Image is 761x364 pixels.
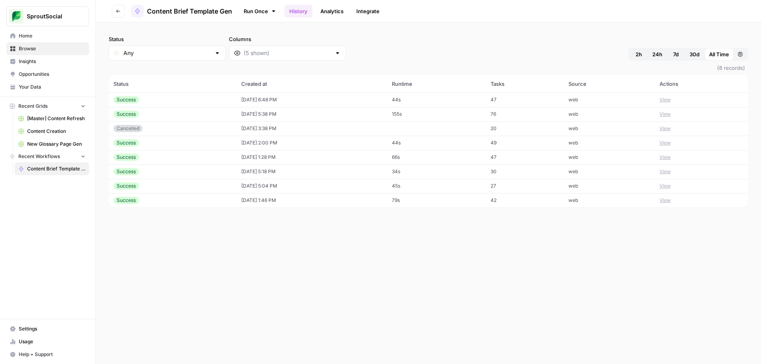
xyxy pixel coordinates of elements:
td: 44s [387,93,486,107]
td: 47 [486,93,564,107]
div: Success [113,154,139,161]
span: All Time [709,50,729,58]
td: 44s [387,136,486,150]
span: [Master] Content Refresh [27,115,85,122]
button: Recent Workflows [6,150,89,162]
td: [DATE] 6:48 PM [236,93,387,107]
td: 47 [486,150,564,164]
span: New Glossary Page Gen [27,140,85,148]
th: Source [564,75,655,93]
button: View [660,139,671,146]
span: 30d [689,50,699,58]
a: Analytics [316,5,348,18]
button: View [660,125,671,132]
span: Content Brief Template Gen [147,6,232,16]
td: 45s [387,179,486,193]
td: [DATE] 5:18 PM [236,164,387,179]
span: Insights [19,58,85,65]
button: View [660,168,671,175]
span: 2h [636,50,642,58]
div: Success [113,139,139,146]
a: Your Data [6,81,89,93]
button: Workspace: SproutSocial [6,6,89,26]
span: Home [19,32,85,40]
td: web [564,136,655,150]
th: Runtime [387,75,486,93]
a: Content Brief Template Gen [15,162,89,175]
div: Success [113,182,139,190]
span: 7d [673,50,679,58]
a: History [284,5,312,18]
span: SproutSocial [27,12,75,20]
button: 7d [667,48,685,61]
td: 34s [387,164,486,179]
td: [DATE] 5:38 PM [236,107,387,121]
td: 76 [486,107,564,121]
td: web [564,107,655,121]
span: Usage [19,338,85,345]
span: Settings [19,325,85,332]
th: Created at [236,75,387,93]
span: Your Data [19,83,85,91]
img: SproutSocial Logo [9,9,24,24]
td: 30 [486,164,564,179]
label: Status [109,35,226,43]
span: Content Brief Template Gen [27,165,85,172]
td: web [564,193,655,208]
button: View [660,154,671,161]
a: Usage [6,335,89,348]
td: 42 [486,193,564,208]
td: web [564,121,655,136]
td: [DATE] 3:38 PM [236,121,387,136]
td: 66s [387,150,486,164]
a: Content Creation [15,125,89,138]
th: Actions [655,75,748,93]
a: Content Brief Template Gen [131,5,232,18]
input: Any [123,49,211,57]
button: View [660,96,671,103]
div: Cancelled [113,125,143,132]
th: Status [109,75,236,93]
span: Help + Support [19,351,85,358]
a: Browse [6,42,89,55]
span: Recent Workflows [18,153,60,160]
a: Opportunities [6,68,89,81]
button: View [660,111,671,118]
td: [DATE] 2:00 PM [236,136,387,150]
th: Tasks [486,75,564,93]
td: web [564,150,655,164]
span: Content Creation [27,128,85,135]
td: web [564,93,655,107]
td: 20 [486,121,564,136]
button: 30d [685,48,704,61]
button: View [660,182,671,190]
div: Success [113,111,139,118]
a: Insights [6,55,89,68]
a: Settings [6,322,89,335]
td: 79s [387,193,486,208]
button: Recent Grids [6,100,89,112]
a: Run Once [238,4,281,18]
button: 2h [630,48,648,61]
span: Opportunities [19,71,85,78]
td: 27 [486,179,564,193]
td: 49 [486,136,564,150]
span: (8 records) [109,61,748,75]
div: Success [113,197,139,204]
td: [DATE] 5:04 PM [236,179,387,193]
a: Home [6,30,89,42]
button: Help + Support [6,348,89,361]
a: New Glossary Page Gen [15,138,89,150]
div: Success [113,96,139,103]
a: [Master] Content Refresh [15,112,89,125]
span: Browse [19,45,85,52]
button: View [660,197,671,204]
td: [DATE] 1:28 PM [236,150,387,164]
span: 24h [652,50,662,58]
input: (5 shown) [244,49,331,57]
td: web [564,164,655,179]
span: Recent Grids [18,103,48,110]
td: 155s [387,107,486,121]
div: Success [113,168,139,175]
label: Columns [229,35,346,43]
